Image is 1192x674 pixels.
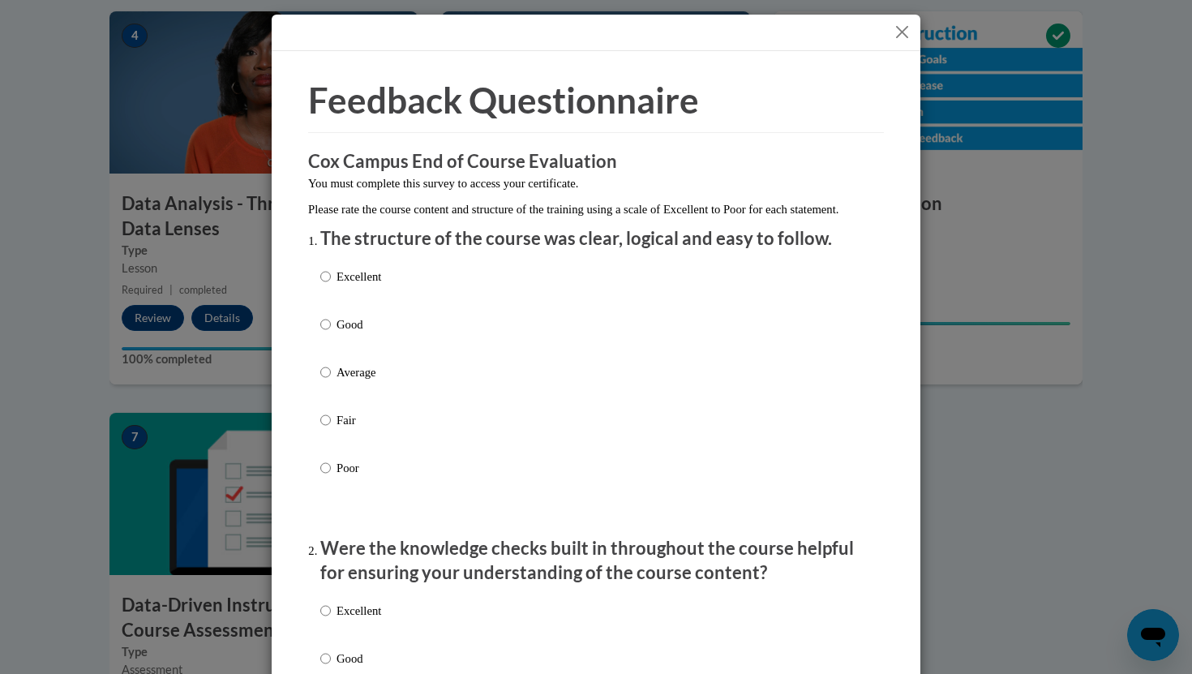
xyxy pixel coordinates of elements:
[320,459,331,477] input: Poor
[308,200,884,218] p: Please rate the course content and structure of the training using a scale of Excellent to Poor f...
[320,363,331,381] input: Average
[320,226,872,251] p: The structure of the course was clear, logical and easy to follow.
[308,149,884,174] h3: Cox Campus End of Course Evaluation
[337,411,381,429] p: Fair
[320,316,331,333] input: Good
[320,536,872,586] p: Were the knowledge checks built in throughout the course helpful for ensuring your understanding ...
[308,174,884,192] p: You must complete this survey to access your certificate.
[320,602,331,620] input: Excellent
[320,411,331,429] input: Fair
[892,22,912,42] button: Close
[320,268,331,285] input: Excellent
[337,459,381,477] p: Poor
[337,316,381,333] p: Good
[320,650,331,668] input: Good
[308,79,699,121] span: Feedback Questionnaire
[337,268,381,285] p: Excellent
[337,363,381,381] p: Average
[337,602,381,620] p: Excellent
[337,650,381,668] p: Good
